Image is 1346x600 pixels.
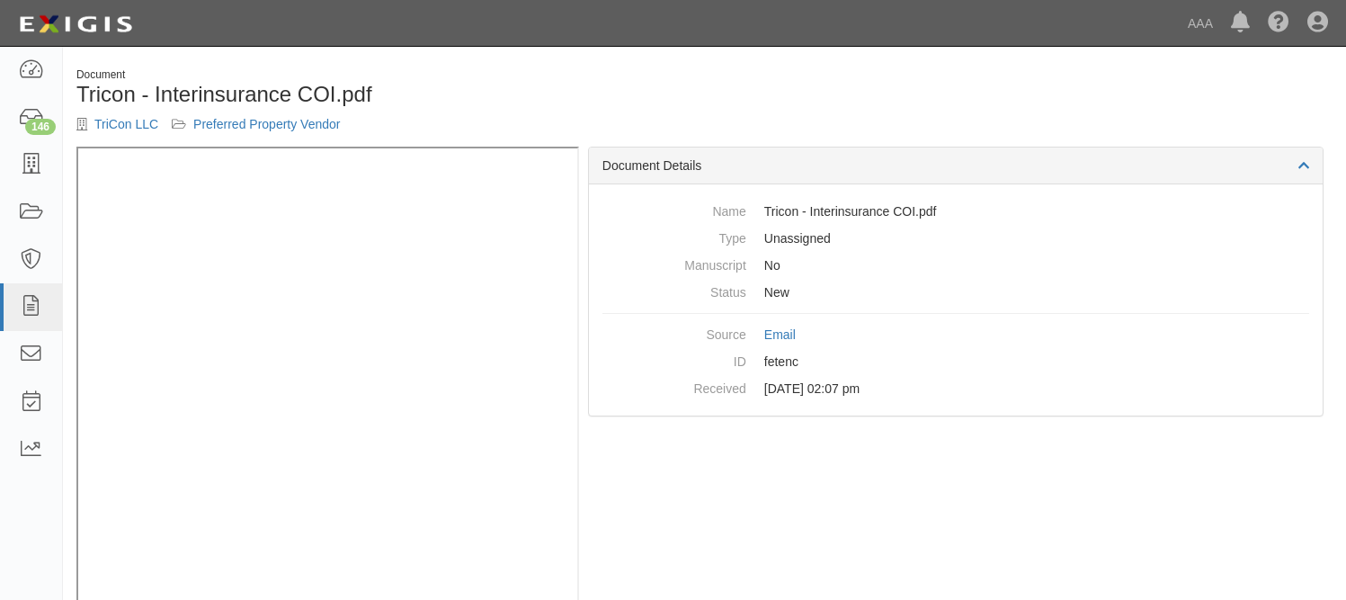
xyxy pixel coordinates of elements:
div: Document [76,67,691,83]
a: AAA [1179,5,1222,41]
dt: Manuscript [602,252,746,274]
a: Preferred Property Vendor [193,117,340,131]
img: logo-5460c22ac91f19d4615b14bd174203de0afe785f0fc80cf4dbbc73dc1793850b.png [13,8,138,40]
a: TriCon LLC [94,117,158,131]
dd: fetenc [602,348,1309,375]
div: Document Details [589,148,1323,184]
dt: Received [602,375,746,398]
dd: [DATE] 02:07 pm [602,375,1309,402]
dd: New [602,279,1309,306]
dt: Source [602,321,746,344]
dd: Unassigned [602,225,1309,252]
i: Help Center - Complianz [1268,13,1289,34]
h1: Tricon - Interinsurance COI.pdf [76,83,691,106]
dt: Type [602,225,746,247]
dt: Status [602,279,746,301]
dd: No [602,252,1309,279]
a: Email [764,327,796,342]
dt: Name [602,198,746,220]
dt: ID [602,348,746,371]
dd: Tricon - Interinsurance COI.pdf [602,198,1309,225]
div: 146 [25,119,56,135]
